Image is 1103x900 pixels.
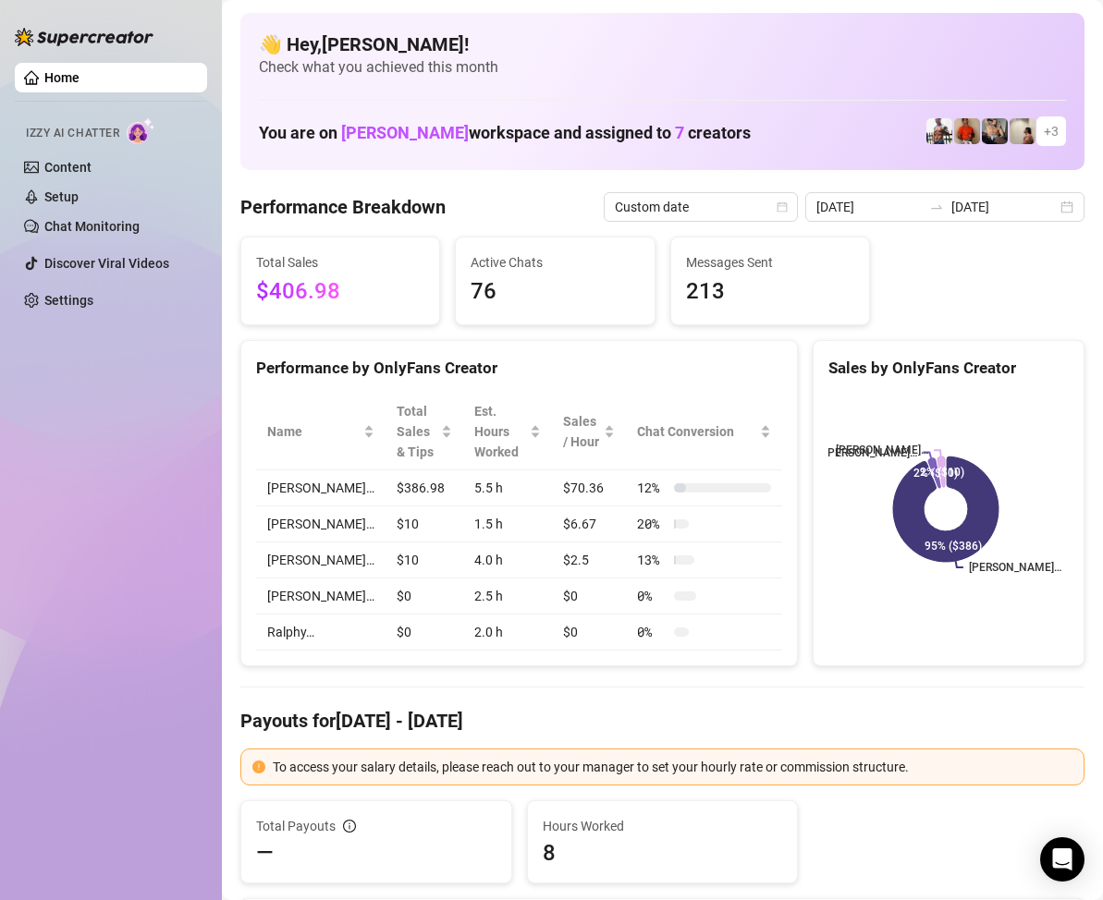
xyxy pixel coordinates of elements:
[615,193,787,221] span: Custom date
[463,506,551,542] td: 1.5 h
[816,197,922,217] input: Start date
[256,578,386,614] td: [PERSON_NAME]…
[926,118,952,144] img: JUSTIN
[463,542,551,578] td: 4.0 h
[471,274,639,310] span: 76
[563,411,601,452] span: Sales / Hour
[552,542,627,578] td: $2.5
[386,614,463,651] td: $0
[637,550,667,570] span: 13 %
[256,394,386,470] th: Name
[240,708,1085,734] h4: Payouts for [DATE] - [DATE]
[637,586,667,606] span: 0 %
[44,293,93,308] a: Settings
[828,356,1069,381] div: Sales by OnlyFans Creator
[951,197,1057,217] input: End date
[44,160,92,175] a: Content
[240,194,446,220] h4: Performance Breakdown
[256,274,424,310] span: $406.98
[543,838,783,868] span: 8
[386,542,463,578] td: $10
[686,274,854,310] span: 213
[826,446,918,459] text: [PERSON_NAME]…
[256,838,274,868] span: —
[1010,118,1036,144] img: Ralphy
[44,189,79,204] a: Setup
[929,200,944,214] span: swap-right
[343,820,356,833] span: info-circle
[259,57,1066,78] span: Check what you achieved this month
[386,394,463,470] th: Total Sales & Tips
[637,622,667,642] span: 0 %
[26,125,119,142] span: Izzy AI Chatter
[44,70,80,85] a: Home
[256,470,386,506] td: [PERSON_NAME]…
[474,401,525,462] div: Est. Hours Worked
[552,578,627,614] td: $0
[463,614,551,651] td: 2.0 h
[386,470,463,506] td: $386.98
[552,470,627,506] td: $70.36
[969,561,1061,574] text: [PERSON_NAME]…
[44,256,169,271] a: Discover Viral Videos
[256,614,386,651] td: Ralphy…
[256,542,386,578] td: [PERSON_NAME]…
[637,478,667,498] span: 12 %
[552,506,627,542] td: $6.67
[552,394,627,470] th: Sales / Hour
[252,760,265,773] span: exclamation-circle
[397,401,437,462] span: Total Sales & Tips
[256,816,336,836] span: Total Payouts
[552,614,627,651] td: $0
[259,123,751,143] h1: You are on workspace and assigned to creators
[929,200,944,214] span: to
[256,356,782,381] div: Performance by OnlyFans Creator
[44,219,140,234] a: Chat Monitoring
[463,578,551,614] td: 2.5 h
[543,816,783,836] span: Hours Worked
[1040,837,1085,882] div: Open Intercom Messenger
[626,394,782,470] th: Chat Conversion
[982,118,1008,144] img: George
[637,514,667,534] span: 20 %
[15,28,153,46] img: logo-BBDzfeDw.svg
[686,252,854,273] span: Messages Sent
[386,506,463,542] td: $10
[267,421,360,442] span: Name
[471,252,639,273] span: Active Chats
[259,31,1066,57] h4: 👋 Hey, [PERSON_NAME] !
[777,201,788,213] span: calendar
[386,578,463,614] td: $0
[675,123,684,142] span: 7
[637,421,756,442] span: Chat Conversion
[341,123,469,142] span: [PERSON_NAME]
[836,444,928,457] text: [PERSON_NAME]…
[954,118,980,144] img: Justin
[127,117,155,144] img: AI Chatter
[256,252,424,273] span: Total Sales
[1044,121,1059,141] span: + 3
[273,757,1072,777] div: To access your salary details, please reach out to your manager to set your hourly rate or commis...
[463,470,551,506] td: 5.5 h
[256,506,386,542] td: [PERSON_NAME]…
